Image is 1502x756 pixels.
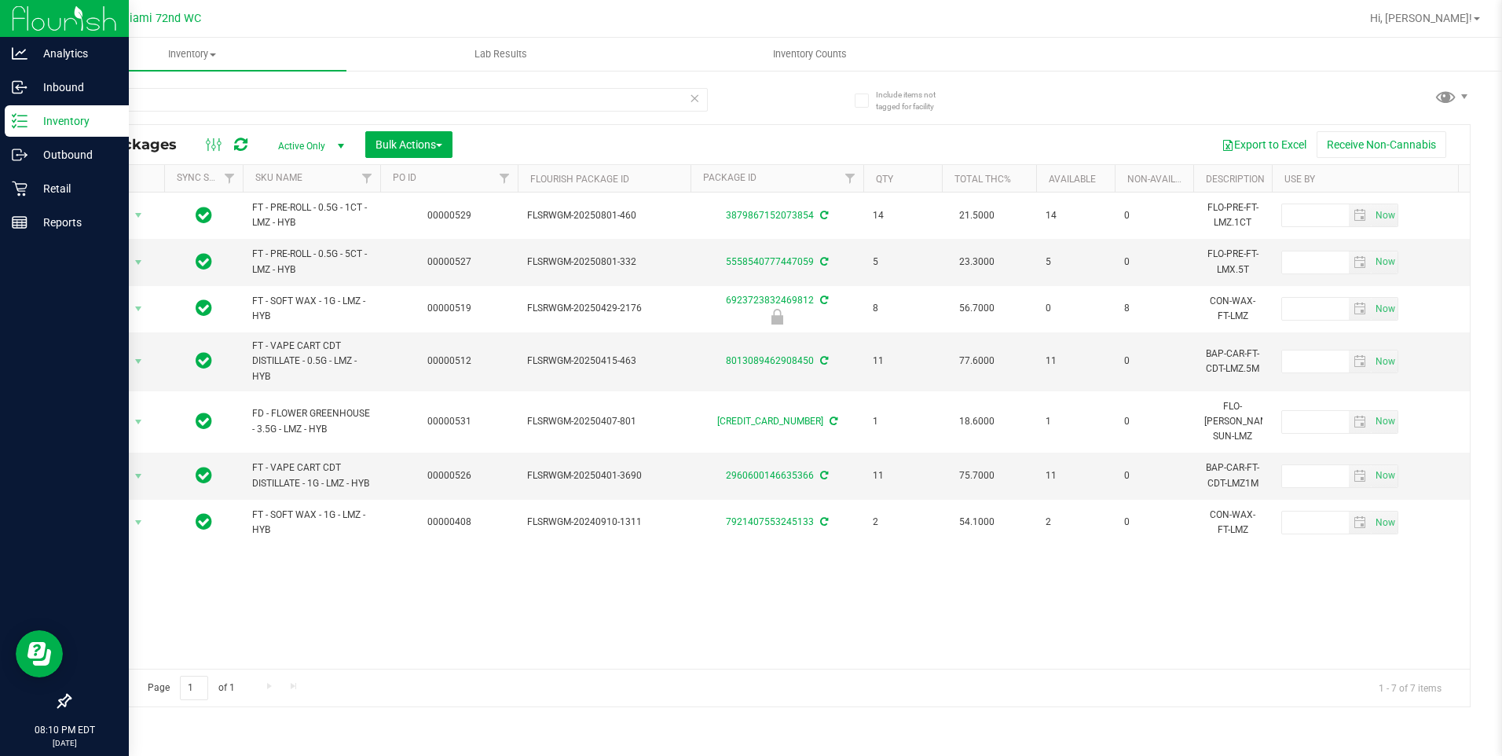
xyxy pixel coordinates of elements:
span: Sync from Compliance System [818,516,828,527]
span: 11 [1046,354,1105,369]
span: 75.7000 [951,464,1002,487]
span: select [129,465,148,487]
a: Filter [217,165,243,192]
a: Package ID [703,172,756,183]
p: Inbound [27,78,122,97]
a: 00000527 [427,256,471,267]
input: 1 [180,676,208,700]
button: Receive Non-Cannabis [1317,131,1446,158]
a: Filter [354,165,380,192]
span: 0 [1124,208,1184,223]
span: Miami 72nd WC [119,12,201,25]
a: [CREDIT_CARD_NUMBER] [717,416,823,427]
span: select [1372,465,1398,487]
span: 0 [1046,301,1105,316]
div: BAP-CAR-FT-CDT-LMZ.5M [1203,345,1262,378]
span: select [129,204,148,226]
a: 00000512 [427,355,471,366]
a: Available [1049,174,1096,185]
span: Set Current date [1372,464,1398,487]
a: 00000529 [427,210,471,221]
span: select [1349,298,1372,320]
span: Set Current date [1372,298,1398,321]
a: Inventory Counts [656,38,965,71]
span: In Sync [196,464,212,486]
span: select [1349,512,1372,534]
span: select [1372,298,1398,320]
span: All Packages [82,136,192,153]
span: select [1372,204,1398,226]
span: FLSRWGM-20250415-463 [527,354,681,369]
span: 5 [873,255,932,270]
a: Filter [492,165,518,192]
span: select [129,411,148,433]
span: Set Current date [1372,251,1398,273]
span: 5 [1046,255,1105,270]
span: In Sync [196,251,212,273]
button: Export to Excel [1211,131,1317,158]
span: select [1349,251,1372,273]
span: Set Current date [1372,410,1398,433]
span: 1 - 7 of 7 items [1366,676,1454,699]
span: 56.7000 [951,297,1002,320]
a: 5558540777447059 [726,256,814,267]
a: Flourish Package ID [530,174,629,185]
a: Sync Status [177,172,237,183]
span: select [129,512,148,534]
span: 0 [1124,354,1184,369]
span: Inventory [38,47,346,61]
div: Newly Received [688,309,866,325]
span: 0 [1124,468,1184,483]
span: FLSRWGM-20240910-1311 [527,515,681,530]
span: 23.3000 [951,251,1002,273]
span: Hi, [PERSON_NAME]! [1370,12,1472,24]
p: 08:10 PM EDT [7,723,122,737]
iframe: Resource center [16,630,63,677]
p: [DATE] [7,737,122,749]
a: 00000531 [427,416,471,427]
span: Sync from Compliance System [818,210,828,221]
inline-svg: Outbound [12,147,27,163]
span: FT - VAPE CART CDT DISTILLATE - 0.5G - LMZ - HYB [252,339,371,384]
span: 14 [1046,208,1105,223]
span: FT - VAPE CART CDT DISTILLATE - 1G - LMZ - HYB [252,461,371,490]
span: 1 [1046,414,1105,429]
span: FT - PRE-ROLL - 0.5G - 5CT - LMZ - HYB [252,247,371,277]
span: 11 [873,354,932,369]
span: select [1349,465,1372,487]
span: Clear [690,88,701,108]
span: Sync from Compliance System [827,416,837,427]
span: 8 [1124,301,1184,316]
inline-svg: Analytics [12,46,27,61]
p: Reports [27,213,122,232]
span: Lab Results [453,47,548,61]
a: 7921407553245133 [726,516,814,527]
a: Description [1206,174,1265,185]
span: Sync from Compliance System [818,470,828,481]
span: 54.1000 [951,511,1002,534]
a: 00000526 [427,470,471,481]
p: Retail [27,179,122,198]
span: Sync from Compliance System [818,355,828,366]
a: Lab Results [346,38,655,71]
div: FLO-PRE-FT-LMX.5T [1203,245,1262,278]
div: CON-WAX-FT-LMZ [1203,506,1262,539]
span: select [129,298,148,320]
span: 2 [1046,515,1105,530]
span: In Sync [196,410,212,432]
a: Total THC% [954,174,1011,185]
span: In Sync [196,204,212,226]
a: 00000408 [427,516,471,527]
span: 1 [873,414,932,429]
span: select [1349,204,1372,226]
span: select [1372,251,1398,273]
span: FLSRWGM-20250429-2176 [527,301,681,316]
a: SKU Name [255,172,302,183]
span: FLSRWGM-20250401-3690 [527,468,681,483]
span: 0 [1124,515,1184,530]
span: select [129,350,148,372]
span: Sync from Compliance System [818,256,828,267]
span: FLSRWGM-20250407-801 [527,414,681,429]
a: Inventory [38,38,346,71]
span: Include items not tagged for facility [876,89,954,112]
